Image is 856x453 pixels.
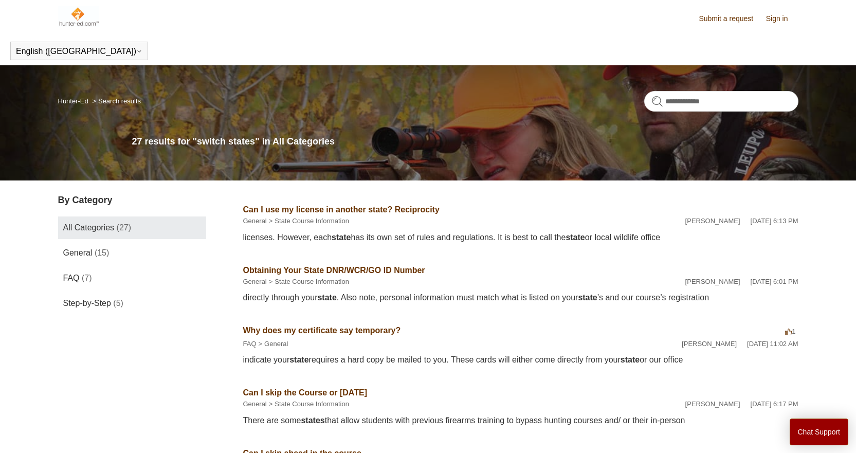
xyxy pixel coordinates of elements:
li: [PERSON_NAME] [685,216,740,226]
a: Step-by-Step (5) [58,292,206,315]
em: state [566,233,585,242]
a: State Course Information [275,278,349,285]
time: 02/12/2024, 18:13 [751,217,798,225]
li: State Course Information [267,277,349,287]
li: State Course Information [267,399,349,409]
time: 02/12/2024, 18:01 [751,278,798,285]
li: State Course Information [267,216,349,226]
img: Hunter-Ed Help Center home page [58,6,100,27]
li: [PERSON_NAME] [685,399,740,409]
a: State Course Information [275,400,349,408]
em: state [317,293,336,302]
li: FAQ [243,339,257,349]
button: Chat Support [790,419,849,445]
span: (15) [95,248,109,257]
input: Search [644,91,798,112]
li: [PERSON_NAME] [685,277,740,287]
div: directly through your . Also note, personal information must match what is listed on your ’s and ... [243,292,798,304]
em: states [301,416,324,425]
a: General [264,340,288,348]
span: 1 [785,328,795,335]
h1: 27 results for "switch states" in All Categories [132,135,798,149]
em: state [578,293,597,302]
a: Submit a request [699,13,763,24]
a: Sign in [766,13,798,24]
a: FAQ [243,340,257,348]
a: Can I skip the Course or [DATE] [243,388,368,397]
span: (7) [82,274,92,282]
div: licenses. However, each has its own set of rules and regulations. It is best to call the or local... [243,231,798,244]
li: General [243,277,267,287]
a: Hunter-Ed [58,97,88,105]
li: General [257,339,288,349]
a: Why does my certificate say temporary? [243,326,401,335]
a: State Course Information [275,217,349,225]
div: There are some that allow students with previous firearms training to bypass hunting courses and/... [243,414,798,427]
span: FAQ [63,274,80,282]
div: indicate your requires a hard copy be mailed to you. These cards will either come directly from y... [243,354,798,366]
span: (5) [113,299,123,307]
li: Search results [90,97,141,105]
time: 07/28/2022, 11:02 [747,340,798,348]
li: [PERSON_NAME] [682,339,737,349]
li: Hunter-Ed [58,97,90,105]
em: state [289,355,308,364]
em: state [332,233,351,242]
li: General [243,399,267,409]
span: (27) [117,223,131,232]
time: 02/12/2024, 18:17 [751,400,798,408]
a: General [243,400,267,408]
a: Obtaining Your State DNR/WCR/GO ID Number [243,266,425,275]
a: FAQ (7) [58,267,206,289]
a: All Categories (27) [58,216,206,239]
span: All Categories [63,223,115,232]
a: General [243,217,267,225]
a: Can I use my license in another state? Reciprocity [243,205,440,214]
a: General [243,278,267,285]
button: English ([GEOGRAPHIC_DATA]) [16,47,142,56]
h3: By Category [58,193,206,207]
a: General (15) [58,242,206,264]
li: General [243,216,267,226]
span: Step-by-Step [63,299,111,307]
span: General [63,248,93,257]
em: state [621,355,640,364]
